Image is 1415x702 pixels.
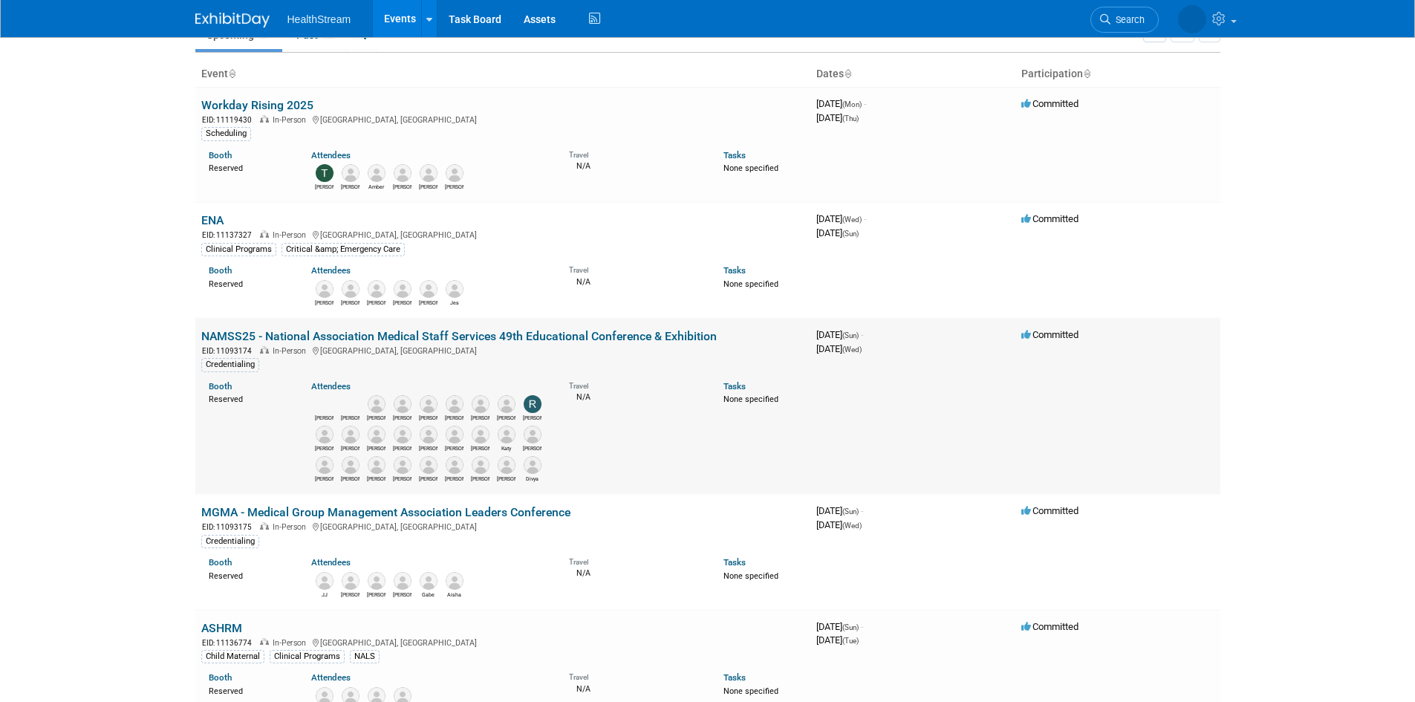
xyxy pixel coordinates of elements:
div: Reserved [209,391,290,405]
div: Angela Beardsley [393,474,412,483]
span: EID: 11119430 [202,116,258,124]
img: Wendy Nixx [342,395,360,413]
div: N/A [569,567,701,579]
a: ASHRM [201,621,242,635]
a: Tasks [723,150,746,160]
span: EID: 11093174 [202,347,258,355]
div: Jackie Jones [367,474,386,483]
div: N/A [569,276,701,287]
a: Attendees [311,557,351,568]
div: Sadie Welch [341,443,360,452]
img: Jackie Jones [368,456,386,474]
img: Jennie Julius [446,395,463,413]
div: Ty Meredith [393,590,412,599]
div: Travel [569,553,701,567]
div: Doug Keyes [445,182,463,191]
span: [DATE] [816,505,863,516]
img: Kevin O'Hara [498,456,515,474]
img: Jen Grijalva [316,456,334,474]
th: Dates [810,62,1015,87]
a: Booth [209,557,232,568]
span: - [861,329,863,340]
div: Amanda Morinelli [367,590,386,599]
div: Credentialing [201,535,259,548]
span: Search [1110,14,1145,25]
a: Search [1090,7,1159,33]
div: Tawna Knight [471,474,489,483]
img: In-Person Event [260,638,269,646]
div: Jes Walker [445,298,463,307]
span: EID: 11137327 [202,231,258,239]
a: ENA [201,213,224,227]
div: N/A [569,683,701,695]
div: NALS [350,650,380,663]
div: [GEOGRAPHIC_DATA], [GEOGRAPHIC_DATA] [201,520,804,533]
img: Ty Meredith [394,572,412,590]
img: Katy Young [498,426,515,443]
img: Amy Kleist [316,426,334,443]
div: Reserved [209,160,290,174]
a: Attendees [311,672,351,683]
img: Joe Deedy [472,395,489,413]
div: N/A [569,160,701,172]
div: Brandi Zevenbergen [445,443,463,452]
img: In-Person Event [260,522,269,530]
div: [GEOGRAPHIC_DATA], [GEOGRAPHIC_DATA] [201,228,804,241]
span: (Sun) [842,507,859,516]
div: Kameron Staten [419,298,437,307]
span: Committed [1021,98,1079,109]
div: Tom Heitz [445,474,463,483]
img: Kevin O'Hara [342,164,360,182]
img: Reuben Faber [394,395,412,413]
img: Divya Shroff [524,456,541,474]
div: Logan Blackfan [315,298,334,307]
img: Kelly Kaechele [394,426,412,443]
div: Child Maternal [201,650,264,663]
span: - [861,621,863,632]
img: Amanda Morinelli [368,572,386,590]
span: [DATE] [816,621,863,632]
div: Meghan Kurtz [419,474,437,483]
img: Kimberly Pantoja [394,280,412,298]
img: JJ Harnke [316,572,334,590]
div: Clinical Programs [201,243,276,256]
img: Rochelle Celik [524,395,541,413]
div: Reuben Faber [393,413,412,422]
span: - [864,98,866,109]
img: Nicole Otte [524,426,541,443]
a: Tasks [723,381,746,391]
span: [DATE] [816,227,859,238]
div: William Davis [341,590,360,599]
span: EID: 11136774 [202,639,258,647]
div: Scheduling [201,127,251,140]
div: Travel [569,146,701,160]
img: In-Person Event [260,230,269,238]
a: Booth [209,150,232,160]
div: Katy Young [497,443,515,452]
img: Tom Heitz [446,456,463,474]
div: Jennie Julius [445,413,463,422]
span: In-Person [273,346,310,356]
div: Divya Shroff [523,474,541,483]
th: Event [195,62,810,87]
div: Reserved [209,276,290,290]
a: NAMSS25 - National Association Medical Staff Services 49th Educational Conference & Exhibition [201,329,717,343]
span: None specified [723,394,778,404]
img: Kameron Staten [420,280,437,298]
span: - [861,505,863,516]
div: Brianna Gabriel [497,413,515,422]
img: Rachel Fridja [342,280,360,298]
img: Brandi Zevenbergen [446,426,463,443]
span: [DATE] [816,329,863,340]
span: (Sun) [842,331,859,339]
a: Sort by Participation Type [1083,68,1090,79]
img: Gabe Glimps [420,572,437,590]
span: In-Person [273,115,310,125]
div: Andrea Schmitz [315,413,334,422]
div: Rachel Fridja [341,298,360,307]
div: Amy White [419,182,437,191]
span: None specified [723,163,778,173]
span: EID: 11093175 [202,523,258,531]
img: Sadie Welch [342,426,360,443]
div: Kimberly Pantoja [393,298,412,307]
